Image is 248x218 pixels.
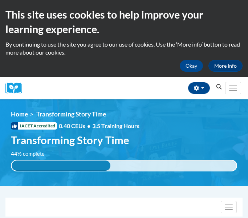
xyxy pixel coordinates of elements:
a: Home [11,110,28,118]
span: • [87,122,90,129]
span: IACET Accredited [11,122,57,130]
label: 44% complete [11,150,53,158]
img: Logo brand [5,83,27,94]
p: By continuing to use the site you agree to our use of cookies. Use the ‘More info’ button to read... [5,40,243,56]
div: Main menu [224,77,243,99]
span: Transforming Story Time [11,134,129,146]
span: 0.40 CEUs [59,122,92,130]
a: More Info [208,60,243,72]
h2: This site uses cookies to help improve your learning experience. [5,7,243,37]
span: Transforming Story Time [36,110,106,118]
button: Search [214,83,224,91]
button: Okay [180,60,203,72]
div: 44% complete [12,160,110,171]
button: Account Settings [188,82,210,94]
span: 3.5 Training Hours [92,122,139,129]
a: Cox Campus [5,83,27,94]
